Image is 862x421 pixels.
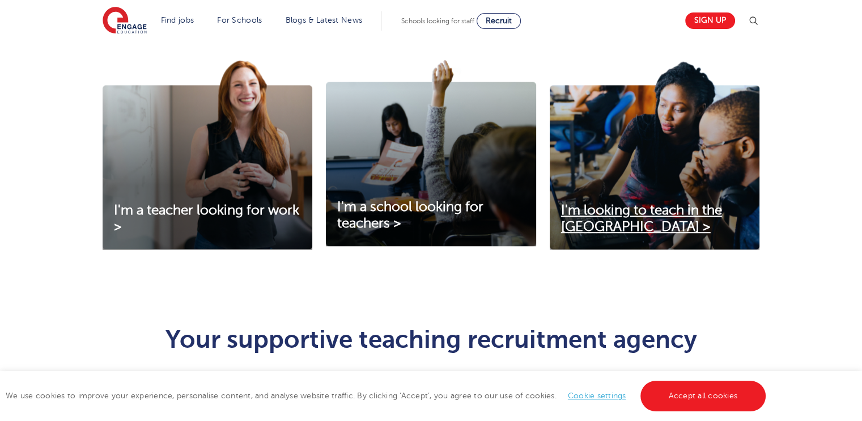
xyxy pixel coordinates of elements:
[550,203,759,235] a: I'm looking to teach in the [GEOGRAPHIC_DATA] >
[114,203,299,234] span: I'm a teacher looking for work >
[685,12,735,29] a: Sign up
[640,381,766,411] a: Accept all cookies
[326,199,536,232] a: I'm a school looking for teachers >
[326,60,536,246] img: I'm a school looking for teachers
[477,13,521,29] a: Recruit
[6,391,768,400] span: We use cookies to improve your experience, personalise content, and analyse website traffic. By c...
[103,7,147,35] img: Engage Education
[103,60,312,250] img: I'm a teacher looking for work
[286,16,363,24] a: Blogs & Latest News
[568,391,626,400] a: Cookie settings
[161,16,194,24] a: Find jobs
[561,203,722,234] span: I'm looking to teach in the [GEOGRAPHIC_DATA] >
[401,17,474,25] span: Schools looking for staff
[337,199,483,231] span: I'm a school looking for teachers >
[550,60,759,250] img: I'm looking to teach in the UK
[486,16,512,25] span: Recruit
[103,203,312,235] a: I'm a teacher looking for work >
[153,327,709,352] h1: Your supportive teaching recruitment agency
[217,16,262,24] a: For Schools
